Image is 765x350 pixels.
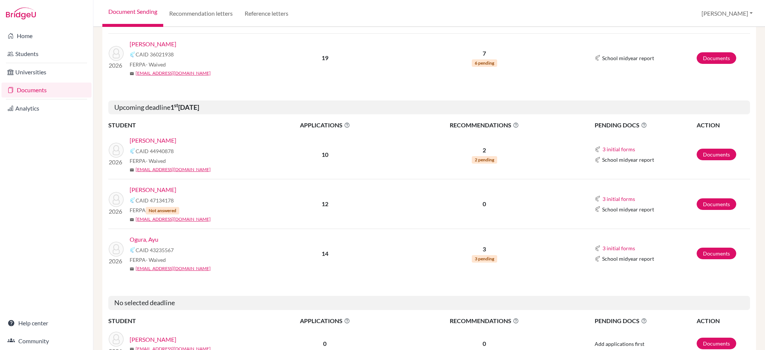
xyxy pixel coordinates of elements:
img: Common App logo [130,52,136,58]
img: Common App logo [130,247,136,253]
img: Common App logo [595,55,601,61]
a: Ogura, Ayu [130,235,158,244]
span: RECOMMENDATIONS [393,121,576,130]
a: [EMAIL_ADDRESS][DOMAIN_NAME] [136,166,211,173]
a: [PERSON_NAME] [130,185,176,194]
span: mail [130,71,134,76]
span: CAID 44940878 [136,147,174,155]
a: Home [1,28,92,43]
img: Common App logo [130,148,136,154]
p: 2 [393,146,576,155]
span: PENDING DOCS [595,121,696,130]
sup: st [174,102,178,108]
a: [EMAIL_ADDRESS][DOMAIN_NAME] [136,216,211,223]
span: - Waived [146,158,166,164]
span: 6 pending [472,59,497,67]
th: ACTION [696,120,750,130]
p: 2026 [109,61,124,70]
a: [EMAIL_ADDRESS][DOMAIN_NAME] [136,70,211,77]
a: Analytics [1,101,92,116]
a: Documents [697,52,736,64]
b: 1 [DATE] [170,103,199,111]
th: ACTION [696,316,750,326]
span: FERPA [130,256,166,264]
b: 0 [323,340,326,347]
img: Common App logo [595,256,601,262]
p: 2026 [109,158,124,167]
a: [PERSON_NAME] [130,40,176,49]
img: Teoh, Samuel [109,46,124,61]
span: 2 pending [472,156,497,164]
span: School midyear report [602,205,654,213]
span: PENDING DOCS [595,316,696,325]
a: Help center [1,316,92,331]
a: Documents [697,248,736,259]
img: Common App logo [595,206,601,212]
b: 14 [322,250,328,257]
span: FERPA [130,157,166,165]
p: 0 [393,199,576,208]
a: Community [1,334,92,349]
span: CAID 36021938 [136,50,174,58]
button: 3 initial forms [602,195,635,203]
span: mail [130,267,134,271]
b: 12 [322,200,328,207]
a: Documents [697,149,736,160]
span: mail [130,217,134,222]
span: FERPA [130,61,166,68]
button: 3 initial forms [602,244,635,253]
b: 19 [322,54,328,61]
a: [EMAIL_ADDRESS][DOMAIN_NAME] [136,265,211,272]
span: - Waived [146,257,166,263]
button: 3 initial forms [602,145,635,154]
th: STUDENT [108,316,258,326]
a: Documents [697,338,736,349]
span: Not answered [146,207,179,214]
img: Bridge-U [6,7,36,19]
h5: Upcoming deadline [108,100,750,115]
img: Common App logo [595,245,601,251]
b: 10 [322,151,328,158]
h5: No selected deadline [108,296,750,310]
p: 2026 [109,207,124,216]
img: Common App logo [130,197,136,203]
span: 3 pending [472,255,497,263]
p: 0 [393,339,576,348]
img: Common App logo [595,196,601,202]
span: School midyear report [602,156,654,164]
span: RECOMMENDATIONS [393,316,576,325]
span: APPLICATIONS [258,121,392,130]
span: CAID 47134178 [136,196,174,204]
span: Add applications first [595,341,644,347]
span: School midyear report [602,54,654,62]
a: [PERSON_NAME] [130,136,176,145]
p: 7 [393,49,576,58]
span: FERPA [130,206,179,214]
img: Common App logo [595,146,601,152]
img: Chen, Zack [109,143,124,158]
a: Students [1,46,92,61]
p: 3 [393,245,576,254]
a: Universities [1,65,92,80]
img: Aoyama, Liz [109,332,124,347]
th: STUDENT [108,120,258,130]
a: [PERSON_NAME] [130,335,176,344]
a: Documents [697,198,736,210]
span: CAID 43235567 [136,246,174,254]
img: Kuo, Yu Hsuan [109,192,124,207]
span: School midyear report [602,255,654,263]
button: [PERSON_NAME] [698,6,756,21]
a: Documents [1,83,92,97]
img: Common App logo [595,157,601,163]
span: - Waived [146,61,166,68]
p: 2026 [109,257,124,266]
span: APPLICATIONS [258,316,392,325]
img: Ogura, Ayu [109,242,124,257]
span: mail [130,168,134,172]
